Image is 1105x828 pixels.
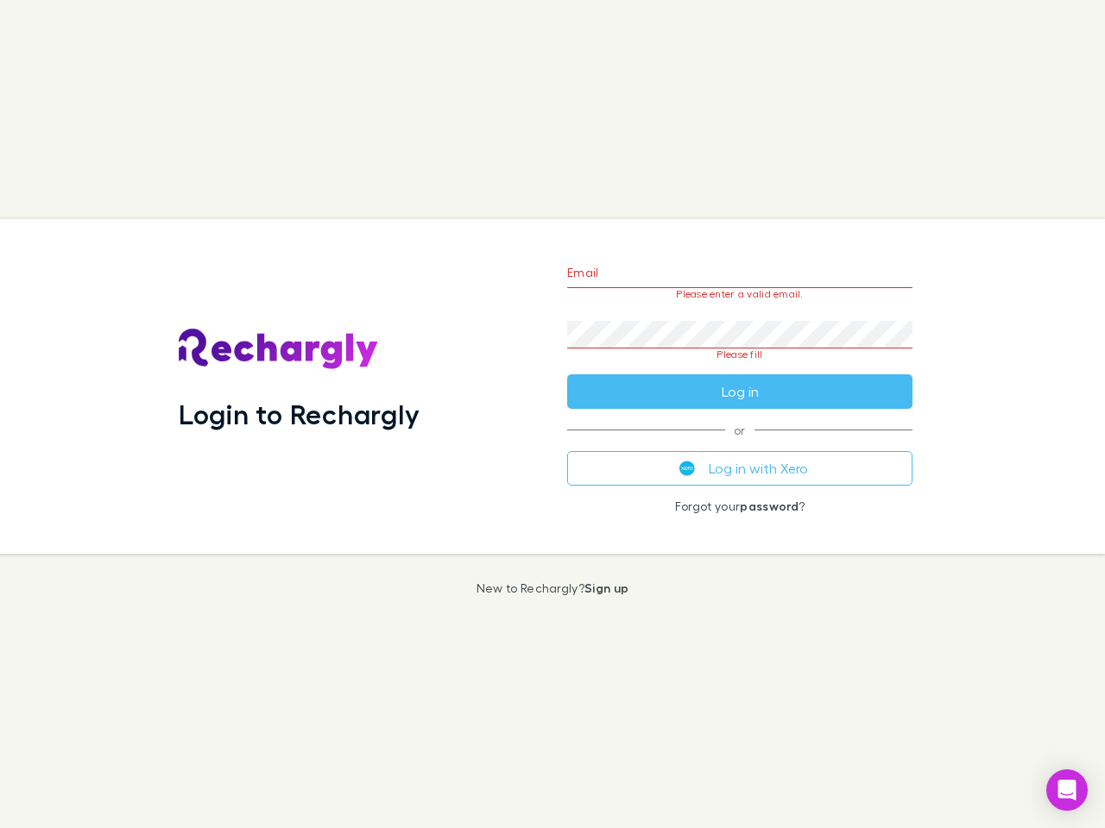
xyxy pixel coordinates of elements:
p: New to Rechargly? [477,581,629,595]
p: Please enter a valid email. [567,288,912,300]
span: or [567,430,912,430]
img: Rechargly's Logo [179,329,379,370]
p: Please fill [567,348,912,361]
p: Forgot your ? [567,499,912,513]
button: Log in [567,374,912,409]
div: Open Intercom Messenger [1046,769,1088,811]
button: Log in with Xero [567,451,912,486]
a: Sign up [584,580,628,595]
h1: Login to Rechargly [179,398,420,430]
img: Xero's logo [679,461,695,476]
a: password [740,499,799,513]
